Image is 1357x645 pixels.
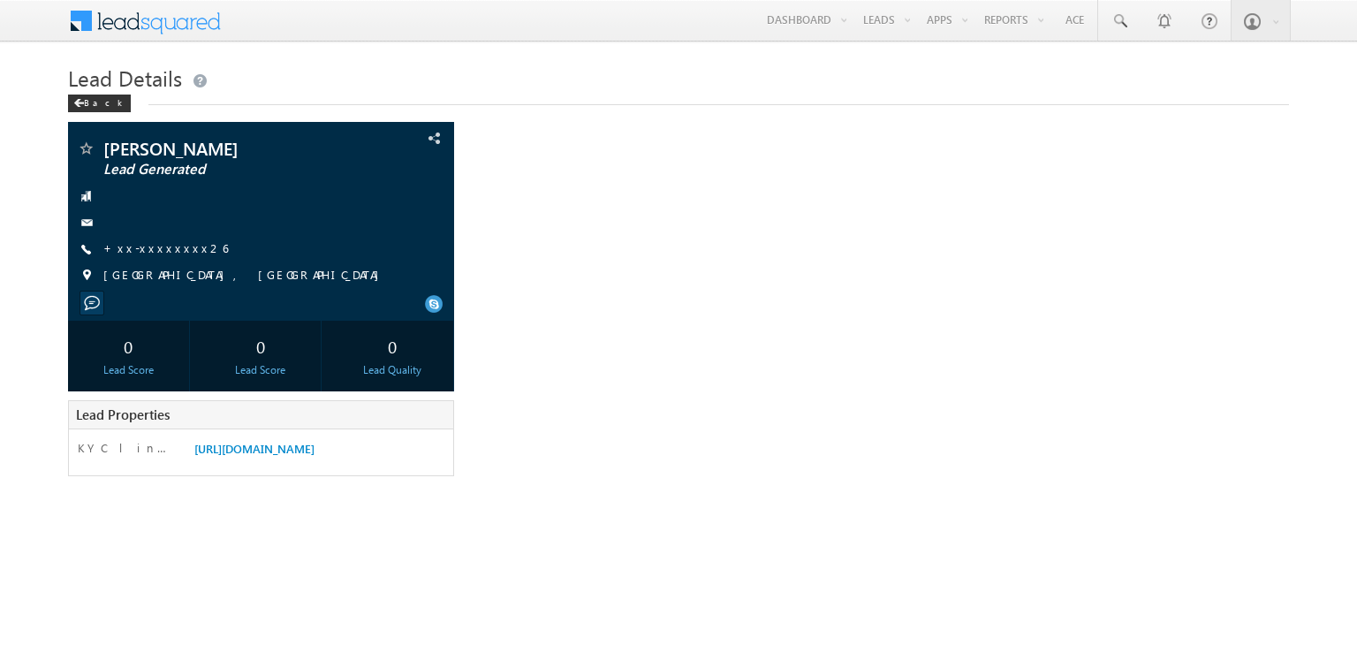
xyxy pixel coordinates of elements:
div: 0 [204,330,316,362]
span: [PERSON_NAME] [103,140,343,157]
span: [GEOGRAPHIC_DATA], [GEOGRAPHIC_DATA] [103,267,388,285]
span: Lead Generated [103,161,343,178]
div: Lead Score [204,362,316,378]
a: [URL][DOMAIN_NAME] [194,441,315,456]
span: Lead Properties [76,406,170,423]
a: Back [68,94,140,109]
label: KYC link 2_0 [78,440,171,456]
div: Back [68,95,131,112]
div: Lead Quality [337,362,449,378]
div: 0 [337,330,449,362]
div: Lead Score [72,362,185,378]
div: 0 [72,330,185,362]
a: +xx-xxxxxxxx26 [103,240,228,255]
span: Lead Details [68,64,182,92]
